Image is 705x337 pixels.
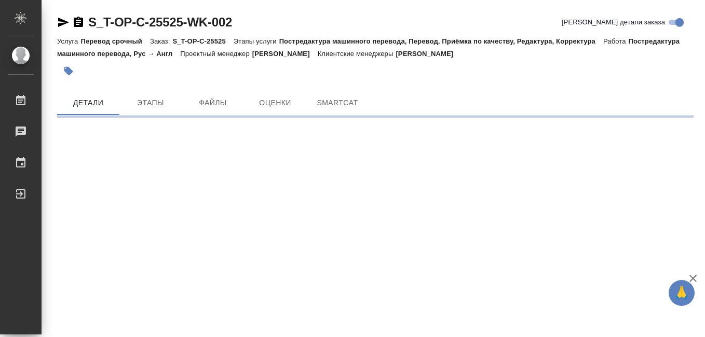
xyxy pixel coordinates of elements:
p: Клиентские менеджеры [318,50,396,58]
span: SmartCat [313,96,362,109]
button: Добавить тэг [57,60,80,82]
a: S_T-OP-C-25525-WK-002 [88,15,232,29]
button: Скопировать ссылку для ЯМессенджера [57,16,70,29]
span: Детали [63,96,113,109]
button: Скопировать ссылку [72,16,85,29]
p: S_T-OP-C-25525 [172,37,233,45]
p: Заказ: [150,37,172,45]
span: Оценки [250,96,300,109]
span: Файлы [188,96,238,109]
p: Постредактура машинного перевода, Перевод, Приёмка по качеству, Редактура, Корректура [279,37,603,45]
p: Проектный менеджер [180,50,252,58]
span: [PERSON_NAME] детали заказа [562,17,665,27]
p: Работа [603,37,629,45]
p: Этапы услуги [234,37,279,45]
button: 🙏 [669,280,695,306]
span: 🙏 [673,282,690,304]
p: [PERSON_NAME] [252,50,318,58]
p: Перевод срочный [80,37,150,45]
span: Этапы [126,96,175,109]
p: Услуга [57,37,80,45]
p: [PERSON_NAME] [396,50,461,58]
